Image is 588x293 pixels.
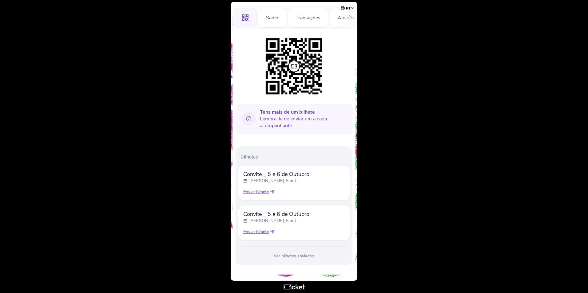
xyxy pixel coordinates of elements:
a: Transações [288,14,328,21]
div: Transações [288,8,328,28]
img: fce28833747c4a30835c4326001da135.png [263,35,325,98]
p: [PERSON_NAME], 5 out [249,178,296,184]
span: Enviar bilhete [243,229,269,235]
div: Atividades [330,8,369,28]
span: Enviar bilhete [243,189,269,195]
p: Bilhetes [240,154,350,160]
div: Saldo [258,8,286,28]
a: Saldo [258,14,286,21]
div: Ver bilhetes enviados [238,253,350,259]
span: Convite _ 5 e 6 de Outubro [243,210,309,218]
span: Lembra-te de enviar um a cada acompanhante [260,109,348,129]
a: Atividades [330,14,369,21]
span: Convite _ 5 e 6 de Outubro [243,170,309,178]
p: [PERSON_NAME], 5 out [249,218,296,224]
b: Tens mais de um bilhete [260,109,315,115]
